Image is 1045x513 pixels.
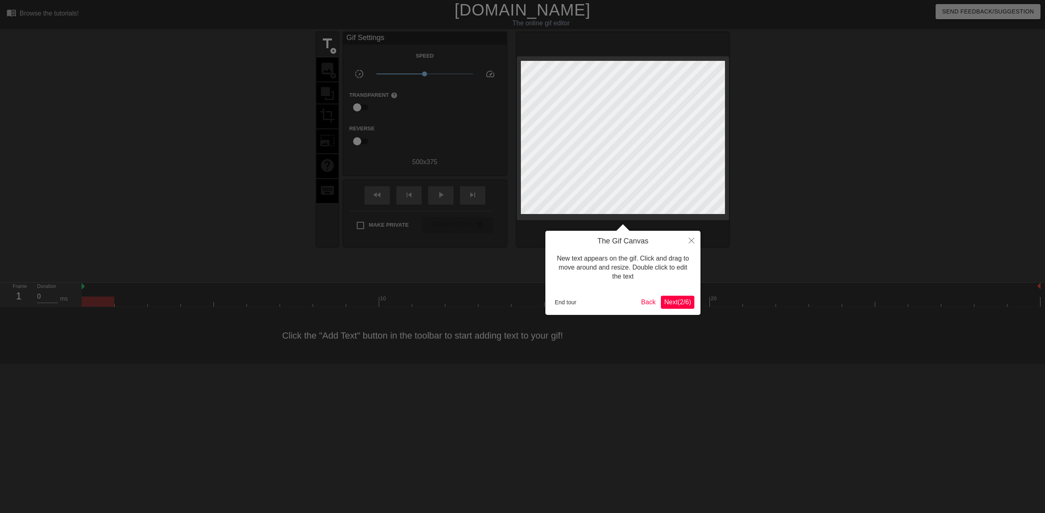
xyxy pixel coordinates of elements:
button: End tour [551,296,580,308]
div: New text appears on the gif. Click and drag to move around and resize. Double click to edit the text [551,246,694,290]
h4: The Gif Canvas [551,237,694,246]
button: Next [661,296,694,309]
span: Next ( 2 / 6 ) [664,299,691,306]
button: Back [638,296,659,309]
button: Close [683,231,700,250]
